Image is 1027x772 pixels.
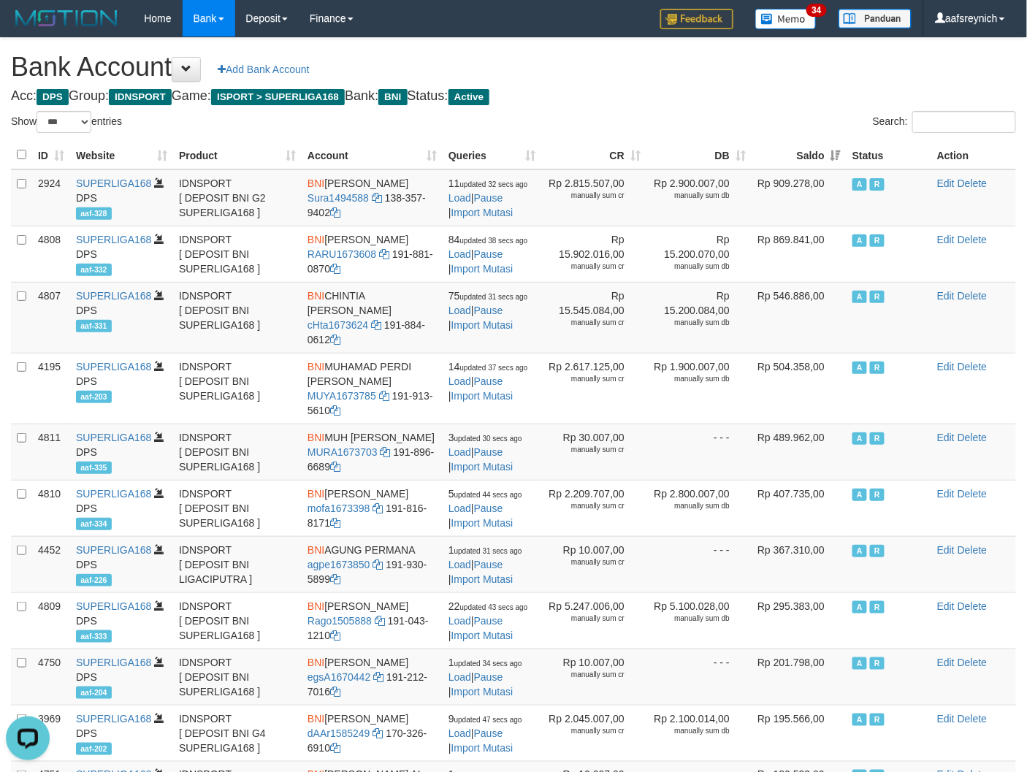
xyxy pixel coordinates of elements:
span: | | [448,544,522,585]
a: Delete [958,361,987,372]
td: DPS [70,592,173,649]
td: [PERSON_NAME] 170-326-6910 [302,705,443,761]
td: [PERSON_NAME] 191-043-1210 [302,592,443,649]
span: aaf-328 [76,207,112,220]
a: Copy dAAr1585249 to clipboard [373,727,383,739]
span: BNI [308,600,324,612]
td: Rp 10.007,00 [541,649,646,705]
span: Active [852,432,867,445]
a: Pause [474,559,503,570]
a: Delete [958,544,987,556]
a: mofa1673398 [308,502,370,514]
div: manually sum db [652,191,730,201]
span: Running [870,601,885,614]
span: BNI [308,713,324,725]
a: dAAr1585249 [308,727,370,739]
a: Copy 1918966689 to clipboard [330,461,340,473]
span: BNI [308,544,324,556]
td: DPS [70,536,173,592]
a: Load [448,375,471,387]
td: MUH [PERSON_NAME] 191-896-6689 [302,424,443,480]
th: ID: activate to sort column ascending [32,141,70,169]
td: DPS [70,226,173,282]
a: Load [448,671,471,683]
span: BNI [308,234,324,245]
a: RARU1673608 [308,248,376,260]
span: Active [852,545,867,557]
a: Import Mutasi [451,461,513,473]
th: DB: activate to sort column ascending [646,141,752,169]
button: Open LiveChat chat widget [6,6,50,50]
a: Import Mutasi [451,742,513,754]
a: Pause [474,305,503,316]
th: Product: activate to sort column ascending [173,141,302,169]
td: DPS [70,282,173,353]
span: BNI [308,177,324,189]
a: Copy 1918810870 to clipboard [330,263,340,275]
span: aaf-202 [76,743,112,755]
a: Edit [937,432,955,443]
th: Saldo: activate to sort column ascending [752,141,847,169]
td: Rp 2.045.007,00 [541,705,646,761]
td: [PERSON_NAME] 191-881-0870 [302,226,443,282]
a: Pause [474,446,503,458]
span: updated 37 secs ago [460,364,528,372]
td: Rp 407.735,00 [752,480,847,536]
a: Import Mutasi [451,390,513,402]
a: Edit [937,600,955,612]
a: cHta1673624 [308,319,368,331]
td: DPS [70,169,173,226]
span: updated 43 secs ago [460,603,528,611]
a: Import Mutasi [451,207,513,218]
td: Rp 5.100.028,00 [646,592,752,649]
a: Load [448,559,471,570]
a: SUPERLIGA168 [76,657,152,668]
a: MURA1673703 [308,446,378,458]
td: Rp 489.962,00 [752,424,847,480]
span: Active [852,657,867,670]
h4: Acc: Group: Game: Bank: Status: [11,89,1016,104]
span: BNI [308,290,324,302]
a: Edit [937,177,955,189]
span: | | [448,488,522,529]
span: BNI [308,657,324,668]
div: manually sum db [652,501,730,511]
a: SUPERLIGA168 [76,177,152,189]
a: MUYA1673785 [308,390,376,402]
a: Pause [474,727,503,739]
td: 4811 [32,424,70,480]
td: 4452 [32,536,70,592]
td: IDNSPORT [ DEPOSIT BNI G4 SUPERLIGA168 ] [173,705,302,761]
td: DPS [70,424,173,480]
a: Copy egsA1670442 to clipboard [373,671,383,683]
span: Running [870,657,885,670]
td: IDNSPORT [ DEPOSIT BNI LIGACIPUTRA ] [173,536,302,592]
a: Load [448,305,471,316]
div: manually sum cr [547,614,625,624]
a: SUPERLIGA168 [76,234,152,245]
span: | | [448,713,522,754]
span: IDNSPORT [109,89,172,105]
td: Rp 295.383,00 [752,592,847,649]
span: | | [448,657,522,698]
td: AGUNG PERMANA 191-930-5899 [302,536,443,592]
span: updated 47 secs ago [454,716,522,724]
span: 34 [806,4,826,17]
a: egsA1670442 [308,671,370,683]
td: Rp 15.200.070,00 [646,226,752,282]
span: aaf-331 [76,320,112,332]
span: Active [852,178,867,191]
span: updated 38 secs ago [460,237,528,245]
th: Queries: activate to sort column ascending [443,141,541,169]
span: Active [852,714,867,726]
a: Load [448,615,471,627]
span: | | [448,432,522,473]
a: Add Bank Account [208,57,318,82]
span: Active [852,234,867,247]
span: 14 [448,361,527,372]
a: Import Mutasi [451,686,513,698]
a: Copy MUYA1673785 to clipboard [379,390,389,402]
span: aaf-332 [76,264,112,276]
td: IDNSPORT [ DEPOSIT BNI SUPERLIGA168 ] [173,480,302,536]
span: aaf-204 [76,687,112,699]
